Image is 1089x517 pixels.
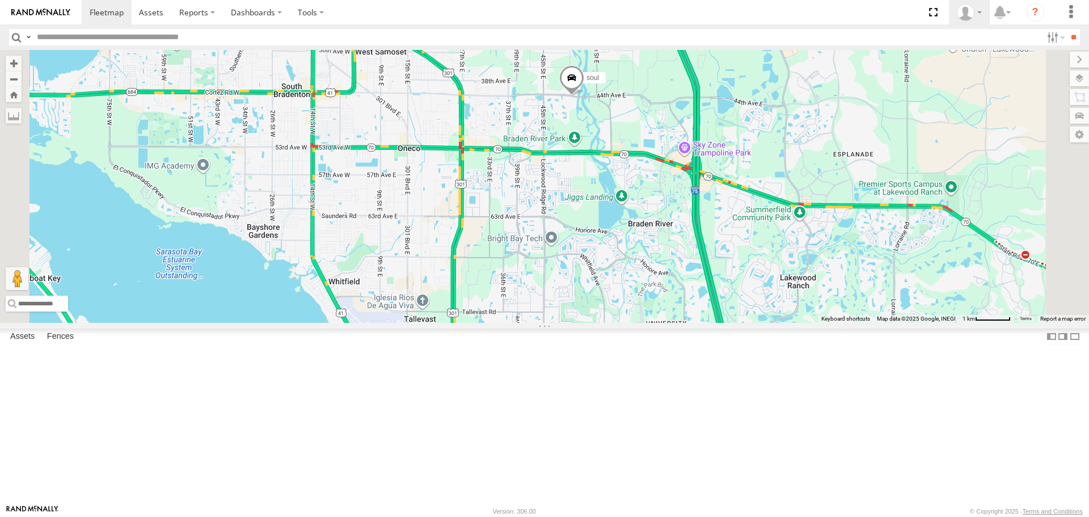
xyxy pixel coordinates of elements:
[5,329,40,345] label: Assets
[11,9,70,16] img: rand-logo.svg
[1026,3,1044,22] i: ?
[821,315,870,323] button: Keyboard shortcuts
[41,329,79,345] label: Fences
[586,74,599,82] span: soul
[24,29,33,45] label: Search Query
[877,316,956,322] span: Map data ©2025 Google, INEGI
[1070,127,1089,142] label: Map Settings
[6,108,22,124] label: Measure
[1057,329,1069,345] label: Dock Summary Table to the Right
[1069,329,1080,345] label: Hide Summary Table
[1040,316,1086,322] a: Report a map error
[6,267,28,290] button: Drag Pegman onto the map to open Street View
[959,315,1014,323] button: Map Scale: 1 km per 59 pixels
[1046,329,1057,345] label: Dock Summary Table to the Left
[6,87,22,102] button: Zoom Home
[1042,29,1067,45] label: Search Filter Options
[6,71,22,87] button: Zoom out
[493,508,536,515] div: Version: 306.00
[1020,316,1032,321] a: Terms (opens in new tab)
[963,316,975,322] span: 1 km
[1023,508,1083,515] a: Terms and Conditions
[970,508,1083,515] div: © Copyright 2025 -
[953,4,986,21] div: Jerry Dewberry
[6,506,58,517] a: Visit our Website
[6,56,22,71] button: Zoom in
